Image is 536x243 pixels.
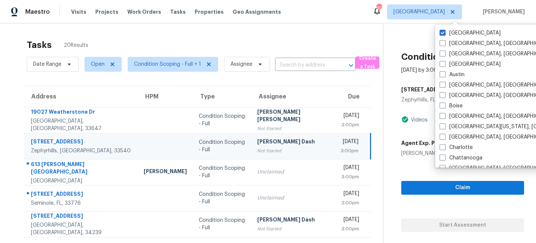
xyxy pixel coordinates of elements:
label: Austin [440,71,465,78]
div: Condition Scoping - Full [199,191,245,205]
div: 60 [376,4,382,12]
span: [PERSON_NAME] [480,8,525,16]
div: [DATE] [341,138,358,147]
th: Assignee [251,86,335,107]
div: [PERSON_NAME] [PERSON_NAME] [257,108,329,125]
button: Open [346,60,356,71]
span: Properties [195,8,224,16]
div: [DATE] [341,190,359,199]
div: Not Started [257,225,329,233]
div: [GEOGRAPHIC_DATA], [GEOGRAPHIC_DATA], 34239 [31,221,132,236]
div: 613 [PERSON_NAME][GEOGRAPHIC_DATA] [31,161,132,177]
div: Condition Scoping - Full [199,217,245,231]
label: Chattanooga [440,154,482,162]
span: Tasks [170,9,186,14]
div: Not Started [257,147,329,155]
div: 19027 Weatherstone Dr [31,108,132,117]
div: [PERSON_NAME] [144,168,187,177]
span: Maestro [25,8,50,16]
span: Condition Scoping - Full + 1 [134,61,201,68]
div: Condition Scoping - Full [199,165,245,179]
div: Zephyrhills, [GEOGRAPHIC_DATA], 33540 [31,147,132,155]
span: Date Range [33,61,61,68]
span: 20 Results [64,42,88,49]
div: Videos [409,116,428,124]
div: [STREET_ADDRESS] [31,138,132,147]
span: [GEOGRAPHIC_DATA] [393,8,445,16]
div: Unclaimed [257,194,329,202]
div: Condition Scoping - Full [199,139,245,153]
span: Work Orders [127,8,161,16]
label: Boise [440,102,463,110]
div: [STREET_ADDRESS] [31,212,132,221]
div: [DATE] [341,216,359,225]
th: Type [193,86,251,107]
div: [GEOGRAPHIC_DATA], [GEOGRAPHIC_DATA], 33647 [31,117,132,132]
div: [PERSON_NAME] [401,150,452,157]
div: 3:00pm [341,147,358,155]
div: 3:00pm [341,225,359,233]
label: Charlotte [440,144,473,151]
div: Not Started [257,125,329,132]
span: Open [91,61,105,68]
div: [PERSON_NAME] Dash [257,216,329,225]
label: [GEOGRAPHIC_DATA] [440,29,501,37]
h2: Condition Scoping - Full [401,53,504,61]
h2: Tasks [27,41,52,49]
h5: Agent Exp. Partner [401,139,452,147]
button: Claim [401,181,524,195]
div: [PERSON_NAME] Dash [257,138,329,147]
th: HPM [138,86,193,107]
div: Unclaimed [257,168,329,176]
div: [DATE] [341,164,359,173]
span: Projects [95,8,118,16]
img: Artifact Present Icon [401,116,409,123]
button: Create a Task [355,56,379,69]
input: Search by address [275,59,335,71]
h5: [STREET_ADDRESS] [401,86,453,93]
th: Due [335,86,371,107]
div: [DATE] [341,112,359,121]
div: Zephyrhills, FL 33540 [401,96,524,104]
th: Address [24,86,138,107]
div: [GEOGRAPHIC_DATA] [31,177,132,185]
span: Visits [71,8,86,16]
span: Create a Task [359,54,376,71]
div: 3:00pm [341,173,359,181]
div: [DATE] by 3:00pm [401,67,446,74]
span: Assignee [230,61,252,68]
div: 3:00pm [341,121,359,129]
div: Condition Scoping - Full [199,113,245,127]
span: Claim [407,183,518,192]
label: [GEOGRAPHIC_DATA] [440,61,501,68]
div: Seminole, FL, 33776 [31,200,132,207]
div: [STREET_ADDRESS] [31,190,132,200]
div: 3:00pm [341,199,359,207]
span: Geo Assignments [233,8,281,16]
